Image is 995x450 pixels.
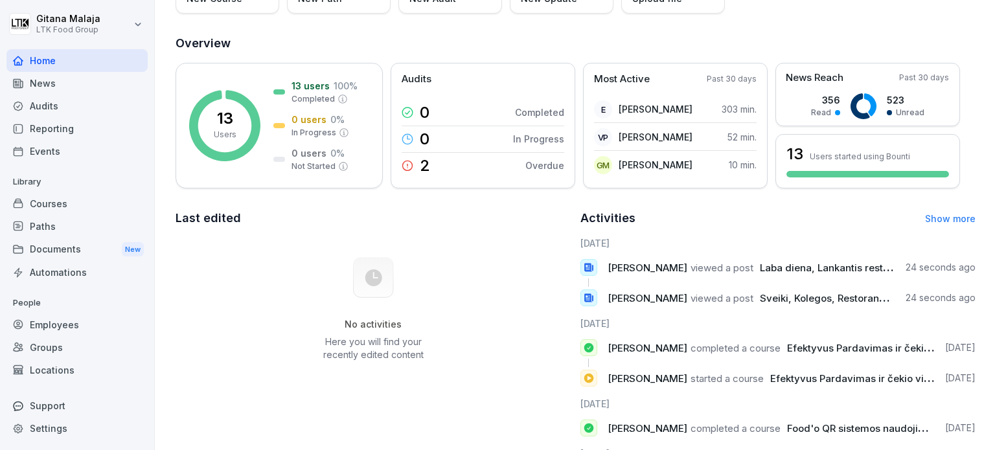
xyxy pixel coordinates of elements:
a: Paths [6,215,148,238]
span: viewed a post [691,292,753,304]
p: 0 % [330,146,345,160]
div: Support [6,394,148,417]
p: 2 [420,158,430,174]
h2: Activities [580,209,635,227]
div: E [594,100,612,118]
p: Completed [515,106,564,119]
p: Users [214,129,236,141]
span: [PERSON_NAME] [608,262,687,274]
p: 523 [887,93,924,107]
p: Library [6,172,148,192]
h6: [DATE] [580,397,976,411]
p: 0 [420,105,429,120]
p: LTK Food Group [36,25,100,34]
p: [DATE] [945,422,976,434]
h6: [DATE] [580,317,976,330]
span: [PERSON_NAME] [608,292,687,304]
p: [DATE] [945,372,976,385]
a: Groups [6,336,148,359]
a: Settings [6,417,148,440]
p: Most Active [594,72,650,87]
p: Gitana Malaja [36,14,100,25]
p: 303 min. [722,102,757,116]
p: 52 min. [727,130,757,144]
span: started a course [691,372,764,385]
h2: Overview [176,34,976,52]
p: 356 [811,93,840,107]
p: Unread [896,107,924,118]
p: Past 30 days [707,73,757,85]
div: Documents [6,238,148,262]
p: Overdue [525,159,564,172]
span: [PERSON_NAME] [608,422,687,434]
p: 24 seconds ago [906,291,976,304]
p: [PERSON_NAME] [619,158,692,172]
p: 13 [217,111,233,126]
span: completed a course [691,342,781,354]
p: Read [811,107,831,118]
p: 0 % [330,113,345,126]
div: New [122,242,144,257]
p: [PERSON_NAME] [619,130,692,144]
a: Events [6,140,148,163]
a: Courses [6,192,148,215]
span: viewed a post [691,262,753,274]
p: People [6,293,148,313]
a: Locations [6,359,148,381]
p: Here you will find your recently edited content [308,335,439,361]
p: 13 users [292,79,330,93]
p: 0 users [292,146,326,160]
p: Audits [402,72,431,87]
div: GM [594,156,612,174]
a: Audits [6,95,148,117]
a: Reporting [6,117,148,140]
p: In Progress [513,132,564,146]
a: Home [6,49,148,72]
h2: Last edited [176,209,571,227]
a: News [6,72,148,95]
p: 0 [420,131,429,147]
div: VP [594,128,612,146]
p: Past 30 days [899,72,949,84]
p: In Progress [292,127,336,139]
p: Users started using Bounti [810,152,910,161]
h6: [DATE] [580,236,976,250]
span: completed a course [691,422,781,434]
p: 0 users [292,113,326,126]
a: Employees [6,313,148,336]
a: Automations [6,261,148,284]
h3: 13 [786,143,803,165]
p: Completed [292,93,335,105]
p: Not Started [292,161,336,172]
p: 100 % [334,79,358,93]
span: Efektyvus Pardavimas ir čekio vidurkis [787,342,970,354]
p: 24 seconds ago [906,261,976,274]
h5: No activities [308,319,439,330]
span: [PERSON_NAME] [608,372,687,385]
span: Efektyvus Pardavimas ir čekio vidurkis [770,372,953,385]
span: [PERSON_NAME] [608,342,687,354]
p: News Reach [786,71,843,85]
p: [DATE] [945,341,976,354]
a: DocumentsNew [6,238,148,262]
p: 10 min. [729,158,757,172]
p: [PERSON_NAME] [619,102,692,116]
a: Show more [925,213,976,224]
